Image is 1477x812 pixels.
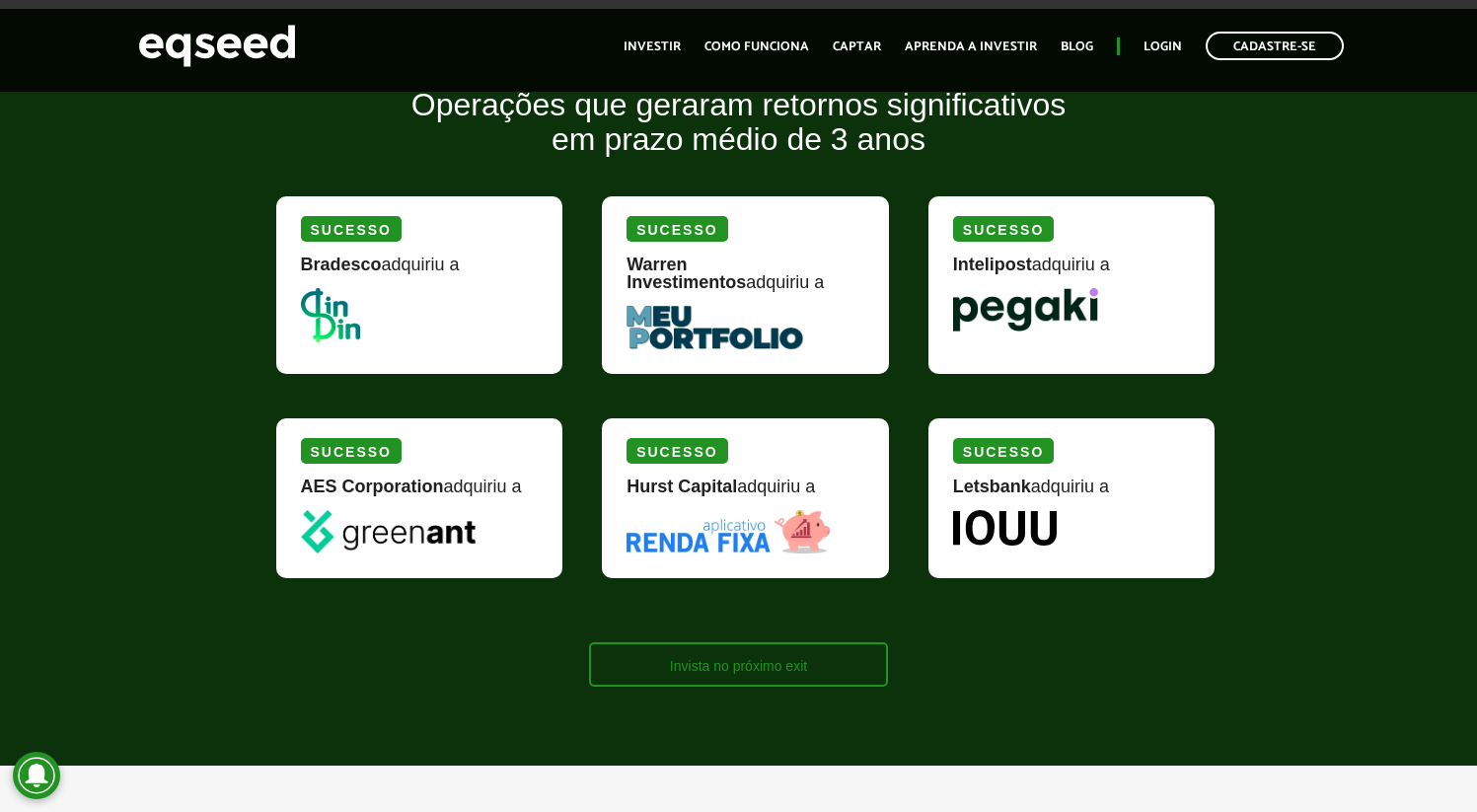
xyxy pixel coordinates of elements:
[261,88,1217,186] h2: Operações que geraram retornos significativos em prazo médio de 3 anos
[905,40,1037,53] a: Aprenda a investir
[589,642,888,687] a: Invista no próximo exit
[627,306,803,349] img: MeuPortfolio
[627,216,727,242] div: Sucesso
[624,40,681,53] a: Investir
[953,510,1057,546] img: Iouu
[138,20,296,72] img: EqSeed
[301,255,382,274] strong: Bradesco
[301,256,539,288] div: adquiriu a
[953,288,1098,332] img: Pegaki
[301,216,402,242] div: Sucesso
[953,477,1031,496] strong: Letsbank
[953,255,1032,274] strong: Intelipost
[301,478,539,510] div: adquiriu a
[301,438,402,464] div: Sucesso
[627,477,737,496] strong: Hurst Capital
[1206,32,1344,60] a: Cadastre-se
[301,477,444,496] strong: AES Corporation
[627,510,830,554] img: Renda Fixa
[953,438,1054,464] div: Sucesso
[627,255,746,292] strong: Warren Investimentos
[627,438,727,464] div: Sucesso
[953,216,1054,242] div: Sucesso
[833,40,881,53] a: Captar
[953,478,1191,510] div: adquiriu a
[301,288,360,342] img: DinDin
[1061,40,1093,53] a: Blog
[953,256,1191,288] div: adquiriu a
[627,256,864,306] div: adquiriu a
[704,40,809,53] a: Como funciona
[301,510,476,554] img: greenant
[1144,40,1182,53] a: Login
[627,478,864,510] div: adquiriu a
